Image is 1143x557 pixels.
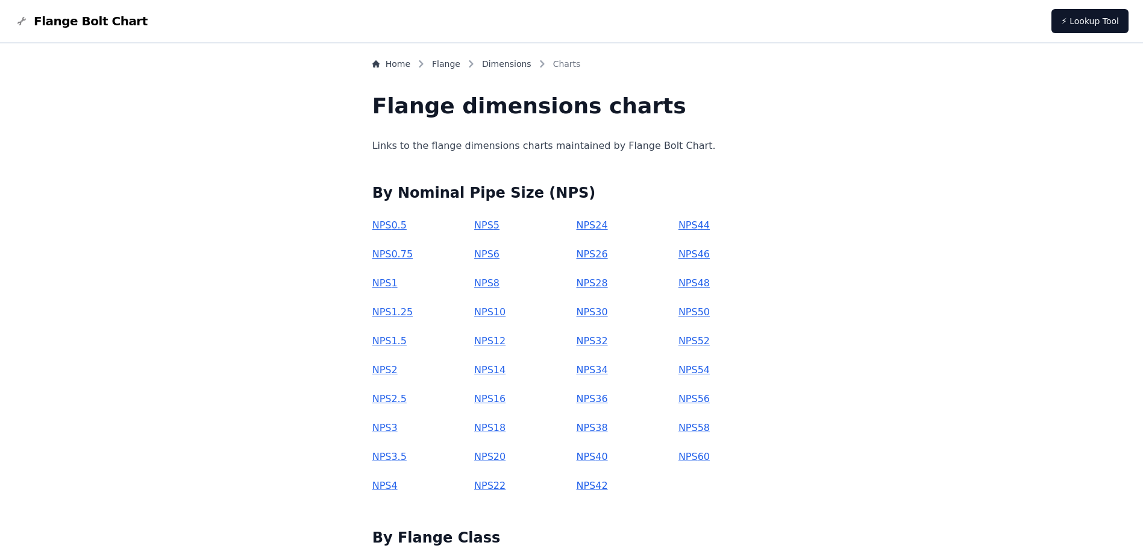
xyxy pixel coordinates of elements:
a: NPS1.25 [372,306,413,318]
a: NPS2 [372,364,398,376]
a: NPS34 [576,364,607,376]
a: NPS30 [576,306,607,318]
a: Flange Bolt Chart LogoFlange Bolt Chart [14,13,148,30]
a: NPS2.5 [372,393,407,404]
a: NPS10 [474,306,506,318]
h1: Flange dimensions charts [372,94,771,118]
a: NPS42 [576,480,607,491]
a: NPS3.5 [372,451,407,462]
a: NPS22 [474,480,506,491]
a: NPS0.5 [372,219,407,231]
a: NPS24 [576,219,607,231]
a: NPS56 [678,393,710,404]
a: NPS48 [678,277,710,289]
h2: By Nominal Pipe Size (NPS) [372,183,771,203]
a: NPS12 [474,335,506,347]
a: NPS32 [576,335,607,347]
a: ⚡ Lookup Tool [1051,9,1129,33]
a: NPS50 [678,306,710,318]
a: NPS60 [678,451,710,462]
span: Flange Bolt Chart [34,13,148,30]
a: NPS58 [678,422,710,433]
a: NPS8 [474,277,499,289]
img: Flange Bolt Chart Logo [14,14,29,28]
a: NPS18 [474,422,506,433]
a: NPS36 [576,393,607,404]
a: NPS40 [576,451,607,462]
a: Flange [432,58,460,70]
a: NPS26 [576,248,607,260]
a: NPS4 [372,480,398,491]
a: NPS1 [372,277,398,289]
a: NPS38 [576,422,607,433]
nav: Breadcrumb [372,58,771,75]
a: NPS6 [474,248,499,260]
p: Links to the flange dimensions charts maintained by Flange Bolt Chart. [372,137,771,154]
a: NPS52 [678,335,710,347]
a: NPS46 [678,248,710,260]
a: NPS14 [474,364,506,376]
a: NPS28 [576,277,607,289]
a: NPS3 [372,422,398,433]
a: NPS54 [678,364,710,376]
a: NPS5 [474,219,499,231]
span: Charts [553,58,581,70]
a: Dimensions [482,58,531,70]
h2: By Flange Class [372,528,771,547]
a: NPS16 [474,393,506,404]
a: NPS44 [678,219,710,231]
a: NPS20 [474,451,506,462]
a: NPS0.75 [372,248,413,260]
a: NPS1.5 [372,335,407,347]
a: Home [372,58,410,70]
